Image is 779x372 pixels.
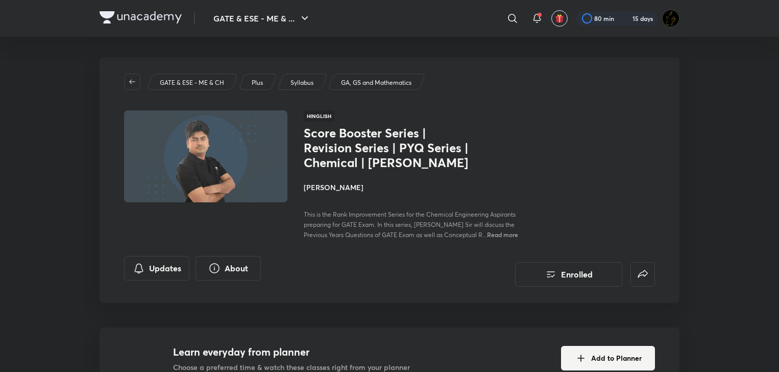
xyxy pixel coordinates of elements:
span: Hinglish [304,110,334,122]
span: Read more [487,230,518,239]
img: streak [620,13,630,24]
button: Enrolled [515,262,622,287]
button: false [630,262,655,287]
button: Add to Planner [561,346,655,370]
span: This is the Rank Improvement Series for the Chemical Engineering Aspirants preparing for GATE Exa... [304,211,516,239]
button: Updates [124,256,189,281]
img: avatar [555,14,564,23]
h4: Learn everyday from planner [173,344,410,360]
h1: Score Booster Series | Revision Series | PYQ Series | Chemical | [PERSON_NAME] [304,126,471,170]
img: Thumbnail [123,109,289,203]
p: Plus [252,78,263,87]
img: Company Logo [100,11,182,24]
button: GATE & ESE - ME & ... [207,8,317,29]
a: Company Logo [100,11,182,26]
button: About [196,256,261,281]
a: Syllabus [289,78,315,87]
img: Ranit Maity01 [662,10,679,27]
p: GATE & ESE - ME & CH [160,78,224,87]
a: GA, GS and Mathematics [339,78,413,87]
a: Plus [250,78,265,87]
h4: [PERSON_NAME] [304,182,532,193]
p: GA, GS and Mathematics [341,78,411,87]
p: Syllabus [290,78,313,87]
button: avatar [551,10,568,27]
a: GATE & ESE - ME & CH [158,78,226,87]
